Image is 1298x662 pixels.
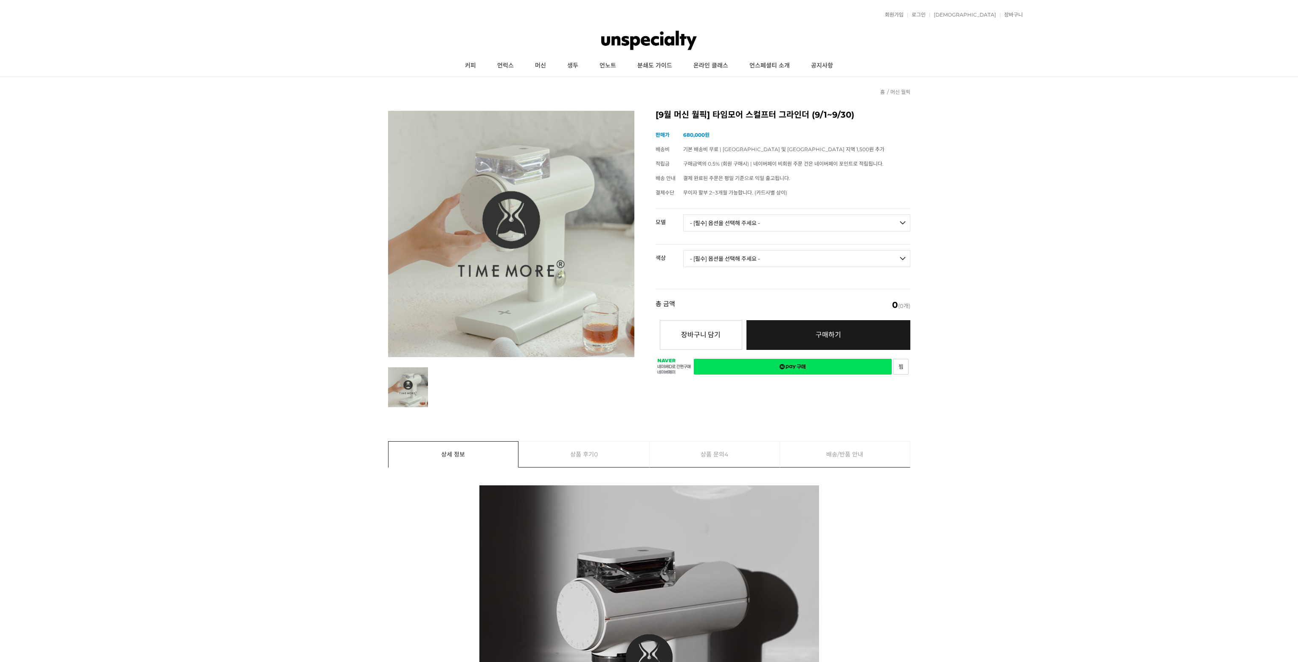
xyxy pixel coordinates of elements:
[601,28,697,53] img: 언스페셜티 몰
[880,89,885,95] a: 홈
[656,111,910,119] h2: [9월 머신 월픽] 타임모어 스컬프터 그라인더 (9/1~9/30)
[656,189,674,196] span: 결제수단
[656,175,676,181] span: 배송 안내
[683,55,739,76] a: 온라인 클래스
[800,55,844,76] a: 공지사항
[1000,12,1023,17] a: 장바구니
[656,132,670,138] span: 판매가
[656,209,683,228] th: 모델
[892,300,898,310] em: 0
[487,55,524,76] a: 언럭스
[454,55,487,76] a: 커피
[907,12,926,17] a: 로그인
[893,359,909,375] a: 새창
[746,320,910,350] a: 구매하기
[650,442,780,467] a: 상품 문의4
[724,442,728,467] span: 4
[881,12,904,17] a: 회원가입
[656,161,670,167] span: 적립금
[660,320,742,350] button: 장바구니 담기
[694,359,892,375] a: 새창
[892,301,910,309] span: (0개)
[656,146,670,152] span: 배송비
[388,111,634,357] img: 9월 머신 월픽 타임모어 스컬프터
[816,331,841,339] span: 구매하기
[683,146,884,152] span: 기본 배송비 무료 | [GEOGRAPHIC_DATA] 및 [GEOGRAPHIC_DATA] 지역 1,500원 추가
[656,301,675,309] strong: 총 금액
[739,55,800,76] a: 언스페셜티 소개
[589,55,627,76] a: 언노트
[524,55,557,76] a: 머신
[683,132,710,138] strong: 680,000원
[519,442,649,467] a: 상품 후기0
[627,55,683,76] a: 분쇄도 가이드
[780,442,910,467] a: 배송/반품 안내
[683,189,787,196] span: 무이자 할부 2~3개월 가능합니다. (카드사별 상이)
[656,245,683,264] th: 색상
[557,55,589,76] a: 생두
[929,12,996,17] a: [DEMOGRAPHIC_DATA]
[683,175,790,181] span: 결제 완료된 주문은 평일 기준으로 익일 출고됩니다.
[683,161,884,167] span: 구매금액의 0.5% (회원 구매시) | 네이버페이 비회원 주문 건은 네이버페이 포인트로 적립됩니다.
[594,442,598,467] span: 0
[389,442,518,467] a: 상세 정보
[890,89,910,95] a: 머신 월픽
